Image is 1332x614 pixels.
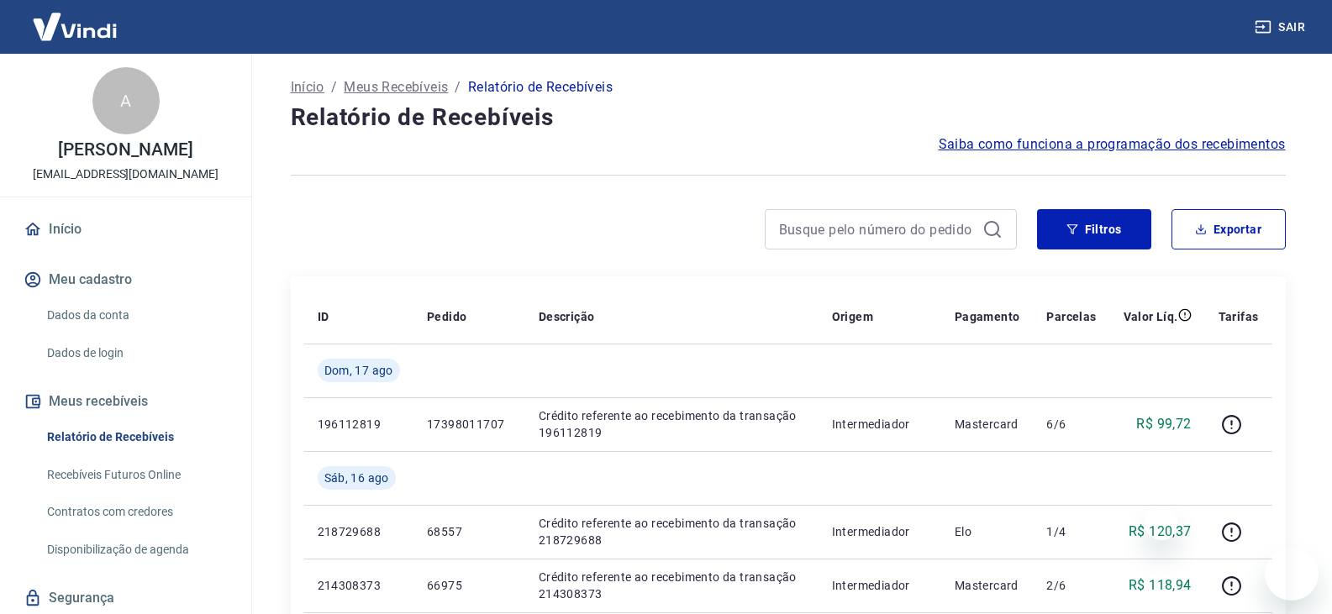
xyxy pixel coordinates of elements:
[40,533,231,567] a: Disponibilização de agenda
[832,308,873,325] p: Origem
[1046,577,1096,594] p: 2/6
[1129,575,1192,596] p: R$ 118,94
[955,416,1020,433] p: Mastercard
[539,407,805,441] p: Crédito referente ao recebimento da transação 196112819
[291,101,1286,134] h4: Relatório de Recebíveis
[20,211,231,248] a: Início
[20,261,231,298] button: Meu cadastro
[318,523,400,540] p: 218729688
[955,308,1020,325] p: Pagamento
[1145,506,1178,540] iframe: Fechar mensagem
[539,515,805,548] p: Crédito referente ao recebimento da transação 218729688
[427,523,512,540] p: 68557
[1046,523,1096,540] p: 1/4
[455,77,461,97] p: /
[539,569,805,602] p: Crédito referente ao recebimento da transação 214308373
[58,141,192,159] p: [PERSON_NAME]
[539,308,595,325] p: Descrição
[1219,308,1259,325] p: Tarifas
[955,523,1020,540] p: Elo
[344,77,448,97] a: Meus Recebíveis
[20,383,231,420] button: Meus recebíveis
[291,77,324,97] a: Início
[1171,209,1286,249] button: Exportar
[1046,416,1096,433] p: 6/6
[939,134,1286,155] a: Saiba como funciona a programação dos recebimentos
[1136,414,1191,434] p: R$ 99,72
[468,77,613,97] p: Relatório de Recebíveis
[318,416,400,433] p: 196112819
[779,217,976,242] input: Busque pelo número do pedido
[832,416,928,433] p: Intermediador
[832,523,928,540] p: Intermediador
[92,67,160,134] div: A
[1129,522,1192,542] p: R$ 120,37
[324,470,389,486] span: Sáb, 16 ago
[427,416,512,433] p: 17398011707
[318,577,400,594] p: 214308373
[40,298,231,333] a: Dados da conta
[40,420,231,454] a: Relatório de Recebíveis
[427,308,466,325] p: Pedido
[427,577,512,594] p: 66975
[20,1,129,52] img: Vindi
[33,165,218,183] p: [EMAIL_ADDRESS][DOMAIN_NAME]
[40,336,231,370] a: Dados de login
[40,458,231,492] a: Recebíveis Futuros Online
[318,308,329,325] p: ID
[832,577,928,594] p: Intermediador
[1037,209,1151,249] button: Filtros
[324,362,393,379] span: Dom, 17 ago
[1265,547,1319,601] iframe: Botão para abrir a janela de mensagens
[955,577,1020,594] p: Mastercard
[1046,308,1096,325] p: Parcelas
[40,495,231,529] a: Contratos com credores
[331,77,337,97] p: /
[1251,12,1312,43] button: Sair
[1124,308,1178,325] p: Valor Líq.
